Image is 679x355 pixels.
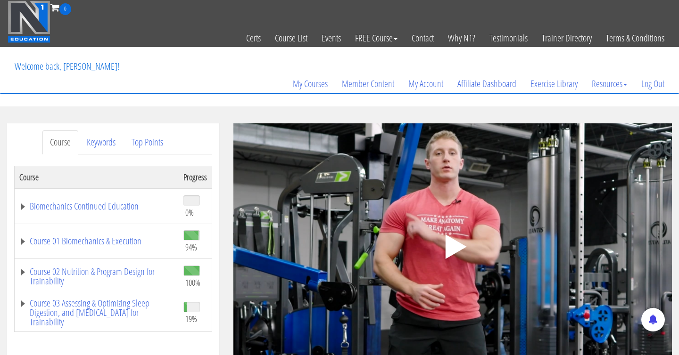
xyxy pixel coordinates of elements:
a: Events [315,15,348,61]
span: 100% [185,277,200,288]
span: 19% [185,314,197,324]
a: Trainer Directory [535,15,599,61]
a: Certs [239,15,268,61]
a: Member Content [335,61,401,106]
a: My Courses [286,61,335,106]
a: Course [42,130,78,154]
a: Terms & Conditions [599,15,671,61]
a: FREE Course [348,15,405,61]
a: 0 [50,1,71,14]
a: My Account [401,61,450,106]
th: Progress [179,166,212,188]
a: Course 01 Biomechanics & Execution [19,236,174,246]
a: Course List [268,15,315,61]
span: 0 [59,3,71,15]
a: Exercise Library [523,61,585,106]
a: Affiliate Dashboard [450,61,523,106]
a: Contact [405,15,441,61]
a: Keywords [79,130,123,154]
a: Resources [585,61,634,106]
a: Course 03 Assessing & Optimizing Sleep Digestion, and [MEDICAL_DATA] for Trainability [19,299,174,327]
a: Log Out [634,61,671,106]
a: Why N1? [441,15,482,61]
a: Biomechanics Continued Education [19,202,174,211]
p: Welcome back, [PERSON_NAME]! [8,48,126,85]
a: Top Points [124,130,171,154]
a: Testimonials [482,15,535,61]
a: Course 02 Nutrition & Program Design for Trainability [19,267,174,286]
img: n1-education [8,0,50,43]
th: Course [15,166,179,188]
span: 94% [185,242,197,252]
span: 0% [185,207,194,218]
